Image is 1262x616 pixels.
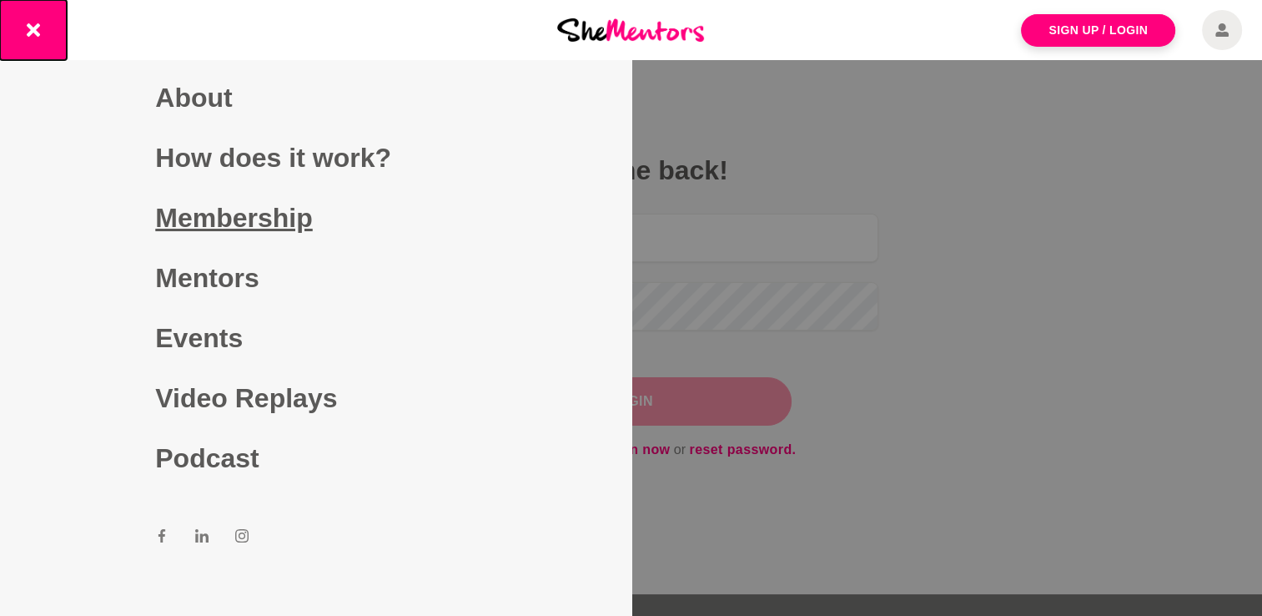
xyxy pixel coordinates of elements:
a: About [155,68,475,128]
a: Podcast [155,428,475,488]
a: Sign Up / Login [1021,14,1175,47]
a: Events [155,308,475,368]
a: Instagram [235,528,249,548]
a: LinkedIn [195,528,209,548]
a: Mentors [155,248,475,308]
a: How does it work? [155,128,475,188]
img: She Mentors Logo [557,18,704,41]
a: Video Replays [155,368,475,428]
a: Facebook [155,528,168,548]
a: Membership [155,188,475,248]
